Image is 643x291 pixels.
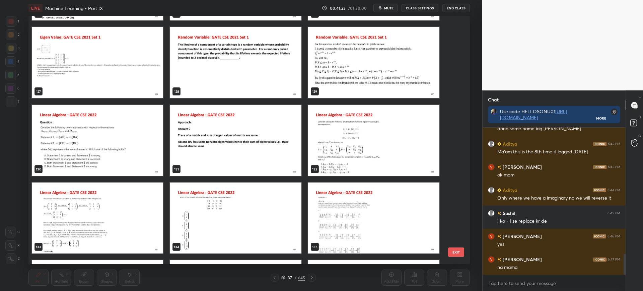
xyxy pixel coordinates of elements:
[608,258,620,262] div: 6:47 PM
[497,142,501,146] img: Learner_Badge_beginner_1_8b307cf2a0.svg
[491,108,497,115] img: 687005c0829143fea9909265324df1f4.png
[5,70,19,80] div: 5
[501,210,515,217] h6: Sushil
[497,172,620,178] div: ok mam
[501,256,542,263] h6: [PERSON_NAME]
[170,105,301,176] img: 1757075829429DOO.pdf
[639,115,641,120] p: D
[170,27,301,98] img: 1757075829429DOO.pdf
[32,27,163,98] img: 1757075829429DOO.pdf
[500,108,567,121] a: [URL][DOMAIN_NAME]
[295,276,297,280] div: /
[488,187,495,194] img: default.png
[497,264,620,271] div: ha mama
[5,227,20,237] div: C
[5,240,20,251] div: X
[6,29,19,40] div: 2
[488,256,495,263] img: 0291924c7beb448bb0ac3878fcd6f0d3.jpg
[28,16,458,264] div: grid
[298,275,305,281] div: 645
[308,105,439,176] img: 1757075829429DOO.pdf
[497,188,501,192] img: Learner_Badge_beginner_1_8b307cf2a0.svg
[608,211,620,215] div: 6:45 PM
[488,141,495,147] img: default.png
[6,16,19,27] div: 1
[593,258,606,262] img: iconic-dark.1390631f.png
[483,128,626,275] div: grid
[483,91,504,108] p: Chat
[497,126,620,132] div: dono same name lag [PERSON_NAME]
[488,164,495,170] img: 0291924c7beb448bb0ac3878fcd6f0d3.jpg
[442,4,470,12] button: End Class
[608,188,620,192] div: 6:44 PM
[6,96,19,107] div: 7
[287,276,293,280] div: 37
[497,165,501,169] img: no-rating-badge.077c3623.svg
[402,4,438,12] button: CLASS SETTINGS
[501,187,517,194] h6: Aditya
[501,140,517,147] h6: Aditya
[593,234,606,238] img: iconic-dark.1390631f.png
[639,96,641,101] p: T
[6,43,19,54] div: 3
[501,163,542,170] h6: [PERSON_NAME]
[608,165,620,169] div: 6:43 PM
[638,133,641,138] p: G
[501,233,542,240] h6: [PERSON_NAME]
[497,218,620,225] div: I ko - I se replace kr de
[593,188,606,192] img: iconic-dark.1390631f.png
[5,83,19,94] div: 6
[593,165,606,169] img: iconic-dark.1390631f.png
[497,212,501,215] img: no-rating-badge.077c3623.svg
[45,5,103,11] h4: Machine Learning - Part IX
[448,247,464,257] button: EXIT
[488,233,495,240] img: 0291924c7beb448bb0ac3878fcd6f0d3.jpg
[596,116,606,121] div: More
[593,142,606,146] img: iconic-dark.1390631f.png
[32,105,163,176] img: 1757075829429DOO.pdf
[497,195,620,202] div: Only where we have a imaginary no we will reverse it
[308,183,439,253] img: 1757075829429DOO.pdf
[6,253,20,264] div: Z
[488,210,495,217] img: default.png
[497,241,620,248] div: yes
[497,235,501,238] img: no-rating-badge.077c3623.svg
[170,183,301,253] img: 1757075829429DOO.pdf
[497,149,620,155] div: Ma'am this is the 8th time it lagged [DATE]
[308,27,439,98] img: 1757075829429DOO.pdf
[5,56,19,67] div: 4
[608,234,620,238] div: 6:46 PM
[500,108,596,121] div: Use code HELLOSONU01
[373,4,398,12] button: mute
[497,258,501,262] img: no-rating-badge.077c3623.svg
[32,183,163,253] img: 1757075829429DOO.pdf
[28,4,43,12] div: LIVE
[384,6,394,10] span: mute
[608,142,620,146] div: 6:42 PM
